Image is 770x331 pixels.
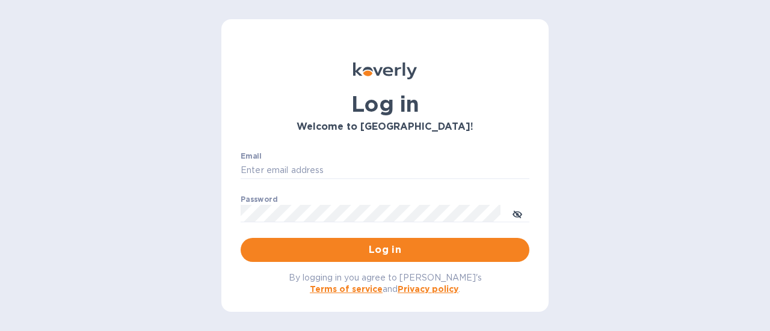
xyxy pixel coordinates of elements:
img: Koverly [353,62,417,79]
label: Password [241,196,277,203]
h3: Welcome to [GEOGRAPHIC_DATA]! [241,121,529,133]
button: Log in [241,238,529,262]
span: Log in [250,243,520,257]
button: toggle password visibility [505,201,529,225]
a: Privacy policy [398,284,458,294]
span: By logging in you agree to [PERSON_NAME]'s and . [289,273,482,294]
label: Email [241,153,262,160]
a: Terms of service [310,284,383,294]
input: Enter email address [241,162,529,180]
h1: Log in [241,91,529,117]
